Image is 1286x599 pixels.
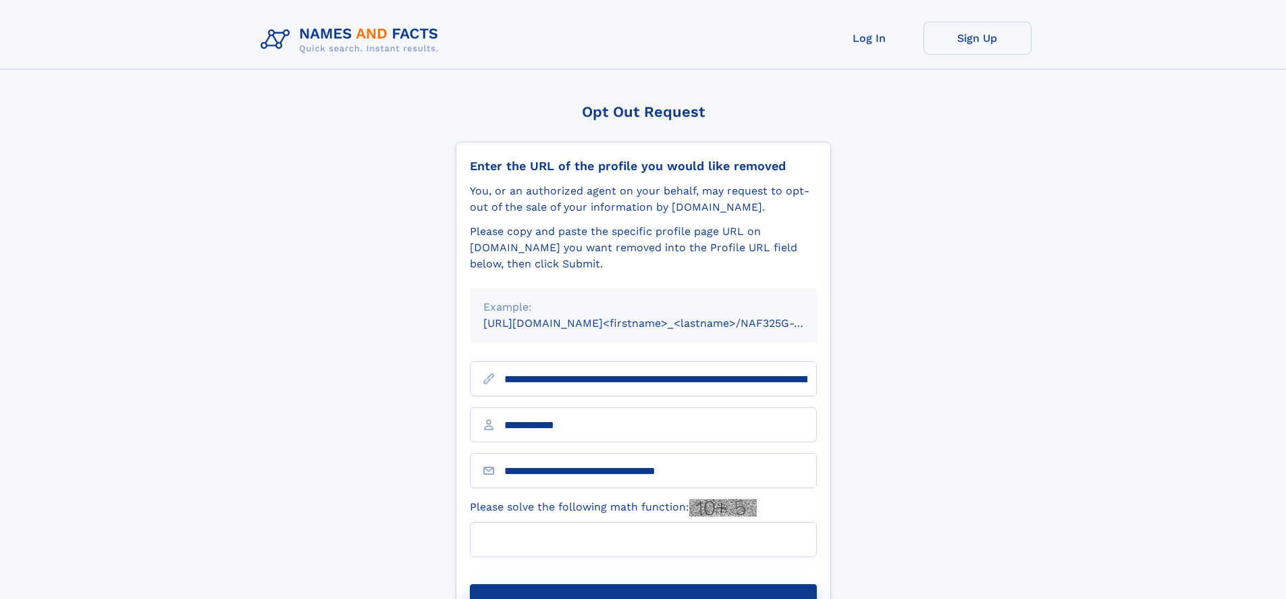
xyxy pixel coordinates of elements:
[470,224,817,272] div: Please copy and paste the specific profile page URL on [DOMAIN_NAME] you want removed into the Pr...
[483,299,803,315] div: Example:
[255,22,450,58] img: Logo Names and Facts
[470,499,757,517] label: Please solve the following math function:
[470,183,817,215] div: You, or an authorized agent on your behalf, may request to opt-out of the sale of your informatio...
[456,103,831,120] div: Opt Out Request
[470,159,817,174] div: Enter the URL of the profile you would like removed
[923,22,1032,55] a: Sign Up
[815,22,923,55] a: Log In
[483,317,842,330] small: [URL][DOMAIN_NAME]<firstname>_<lastname>/NAF325G-xxxxxxxx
